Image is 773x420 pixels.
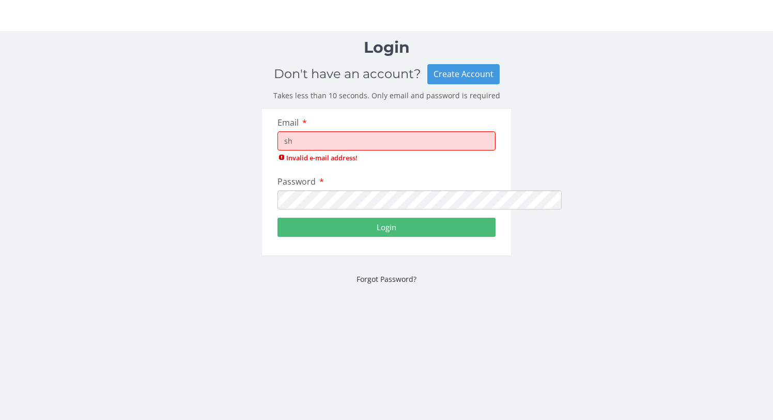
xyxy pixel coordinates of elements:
[277,218,496,237] button: Login
[274,67,427,81] h2: Don't have an account?
[277,153,496,162] span: Invalid e-mail address!
[427,64,500,84] div: Create Account
[262,39,511,56] h1: Login
[262,91,511,101] p: Takes less than 10 seconds. Only email and password is required
[277,176,316,187] span: Password
[357,274,416,284] a: Forgot Password?
[277,117,299,128] span: Email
